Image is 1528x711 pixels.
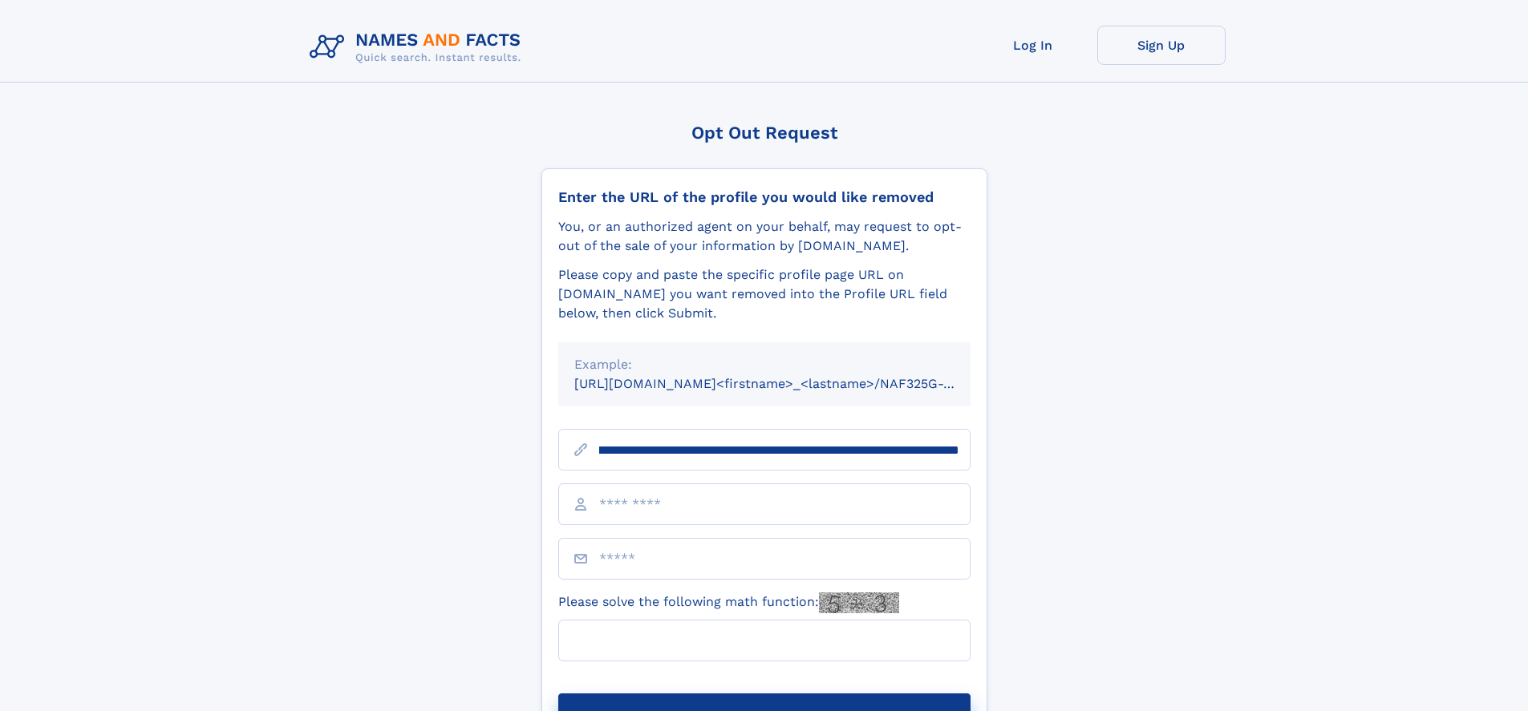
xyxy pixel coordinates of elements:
[969,26,1097,65] a: Log In
[558,592,899,613] label: Please solve the following math function:
[541,123,987,143] div: Opt Out Request
[1097,26,1226,65] a: Sign Up
[558,188,971,206] div: Enter the URL of the profile you would like removed
[558,265,971,323] div: Please copy and paste the specific profile page URL on [DOMAIN_NAME] you want removed into the Pr...
[303,26,534,69] img: Logo Names and Facts
[558,217,971,256] div: You, or an authorized agent on your behalf, may request to opt-out of the sale of your informatio...
[574,355,954,374] div: Example:
[574,376,1001,391] small: [URL][DOMAIN_NAME]<firstname>_<lastname>/NAF325G-xxxxxxxx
